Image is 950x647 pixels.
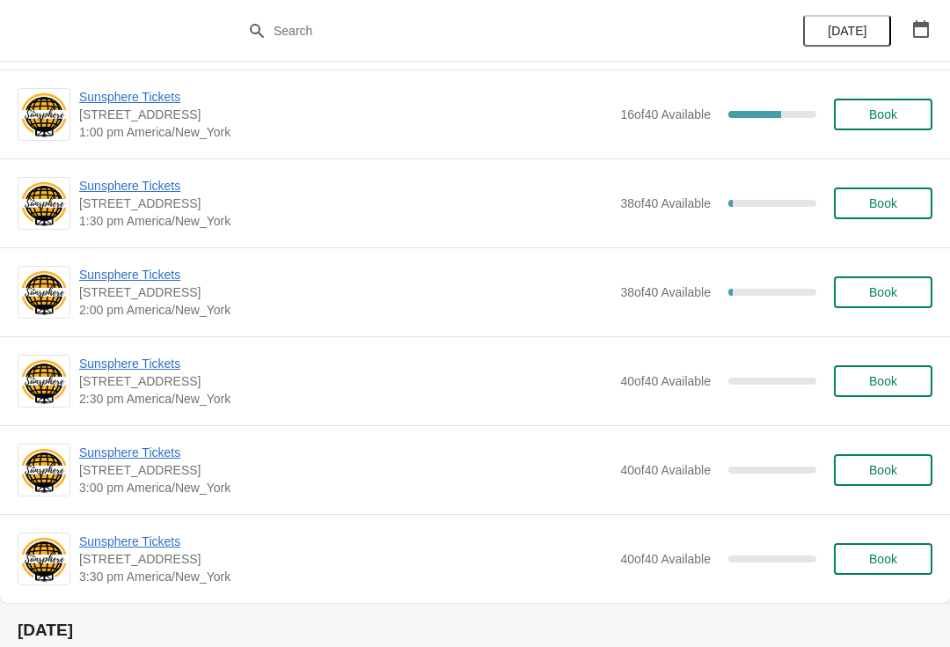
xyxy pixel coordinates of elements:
[18,180,69,228] img: Sunsphere Tickets | 810 Clinch Avenue, Knoxville, TN, USA | 1:30 pm America/New_York
[79,301,611,319] span: 2:00 pm America/New_York
[620,374,711,388] span: 40 of 40 Available
[620,552,711,566] span: 40 of 40 Available
[18,621,932,639] h2: [DATE]
[869,285,897,299] span: Book
[803,15,891,47] button: [DATE]
[18,446,69,495] img: Sunsphere Tickets | 810 Clinch Avenue, Knoxville, TN, USA | 3:00 pm America/New_York
[834,365,932,397] button: Book
[834,187,932,219] button: Book
[869,196,897,210] span: Book
[834,543,932,575] button: Book
[79,177,611,195] span: Sunsphere Tickets
[18,91,69,139] img: Sunsphere Tickets | 810 Clinch Avenue, Knoxville, TN, USA | 1:00 pm America/New_York
[79,533,611,550] span: Sunsphere Tickets
[620,196,711,210] span: 38 of 40 Available
[79,444,611,461] span: Sunsphere Tickets
[828,24,866,38] span: [DATE]
[620,285,711,299] span: 38 of 40 Available
[18,357,69,406] img: Sunsphere Tickets | 810 Clinch Avenue, Knoxville, TN, USA | 2:30 pm America/New_York
[620,463,711,477] span: 40 of 40 Available
[79,461,611,479] span: [STREET_ADDRESS]
[620,107,711,121] span: 16 of 40 Available
[79,88,611,106] span: Sunsphere Tickets
[79,195,611,212] span: [STREET_ADDRESS]
[18,535,69,584] img: Sunsphere Tickets | 810 Clinch Avenue, Knoxville, TN, USA | 3:30 pm America/New_York
[79,372,611,390] span: [STREET_ADDRESS]
[79,283,611,301] span: [STREET_ADDRESS]
[79,355,611,372] span: Sunsphere Tickets
[834,276,932,308] button: Book
[79,479,611,496] span: 3:00 pm America/New_York
[869,107,897,121] span: Book
[79,568,611,585] span: 3:30 pm America/New_York
[79,106,611,123] span: [STREET_ADDRESS]
[869,463,897,477] span: Book
[79,550,611,568] span: [STREET_ADDRESS]
[869,552,897,566] span: Book
[79,123,611,141] span: 1:00 pm America/New_York
[869,374,897,388] span: Book
[18,268,69,317] img: Sunsphere Tickets | 810 Clinch Avenue, Knoxville, TN, USA | 2:00 pm America/New_York
[79,212,611,230] span: 1:30 pm America/New_York
[79,390,611,408] span: 2:30 pm America/New_York
[834,454,932,486] button: Book
[79,266,611,283] span: Sunsphere Tickets
[834,99,932,130] button: Book
[273,15,712,47] input: Search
